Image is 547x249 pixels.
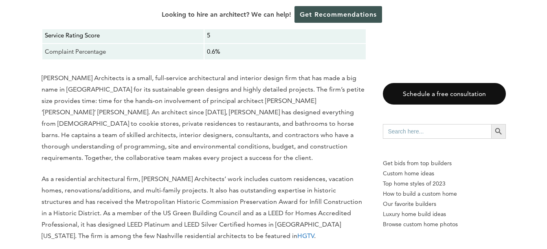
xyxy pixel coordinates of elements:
[383,209,506,219] a: Luxury home build ideas
[42,175,362,240] span: As a residential architectural firm, [PERSON_NAME] Architects’ work includes custom residences, v...
[383,179,506,189] a: Top home styles of 2023
[383,189,506,199] a: How to build a custom home
[45,30,201,41] p: Service Rating Score
[383,83,506,105] a: Schedule a free consultation
[383,199,506,209] a: Our favorite builders
[42,74,365,162] span: [PERSON_NAME] Architects is a small, full-service architectural and interior design firm that has...
[383,168,506,179] a: Custom home ideas
[383,219,506,229] a: Browse custom home photos
[45,46,201,57] p: Complaint Percentage
[294,6,382,23] a: Get Recommendations
[207,30,363,41] p: 5
[297,232,314,240] a: HGTV
[391,190,537,239] iframe: Drift Widget Chat Controller
[494,127,503,136] svg: Search
[383,158,506,168] p: Get bids from top builders
[207,46,363,57] p: 0.6%
[383,124,491,139] input: Search here...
